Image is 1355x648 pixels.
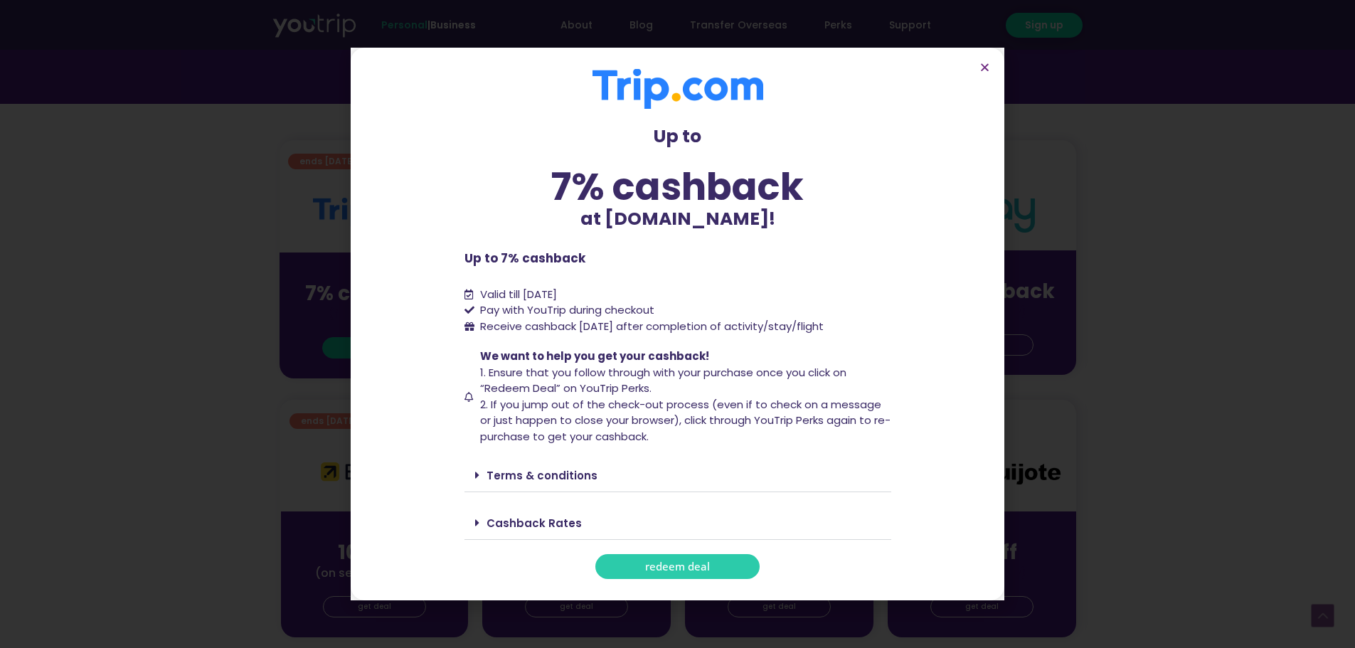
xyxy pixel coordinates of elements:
div: Terms & conditions [464,459,891,492]
p: at [DOMAIN_NAME]! [464,206,891,233]
b: Up to 7% cashback [464,250,585,267]
span: Pay with YouTrip during checkout [477,302,654,319]
div: 7% cashback [464,168,891,206]
span: redeem deal [645,561,710,572]
span: 1. Ensure that you follow through with your purchase once you click on “Redeem Deal” on YouTrip P... [480,365,846,396]
span: 2. If you jump out of the check-out process (even if to check on a message or just happen to clos... [480,397,891,444]
span: We want to help you get your cashback! [480,349,709,363]
span: Receive cashback [DATE] after completion of activity/stay/flight [480,319,824,334]
a: Terms & conditions [487,468,597,483]
a: Close [979,62,990,73]
span: Valid till [DATE] [480,287,557,302]
a: redeem deal [595,554,760,579]
a: Cashback Rates [487,516,582,531]
p: Up to [464,123,891,150]
div: Cashback Rates [464,506,891,540]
